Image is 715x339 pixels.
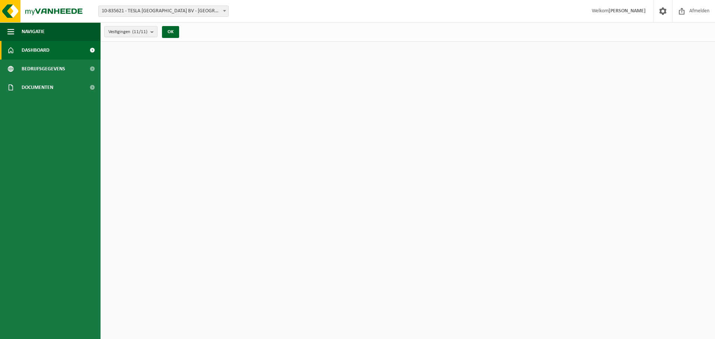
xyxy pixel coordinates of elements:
span: Documenten [22,78,53,97]
span: Vestigingen [108,26,147,38]
span: Navigatie [22,22,45,41]
count: (11/11) [132,29,147,34]
span: 10-835621 - TESLA BELGIUM BV - AARTSELAAR [99,6,228,16]
span: 10-835621 - TESLA BELGIUM BV - AARTSELAAR [98,6,229,17]
span: Bedrijfsgegevens [22,60,65,78]
button: OK [162,26,179,38]
button: Vestigingen(11/11) [104,26,158,37]
span: Dashboard [22,41,50,60]
strong: [PERSON_NAME] [608,8,646,14]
